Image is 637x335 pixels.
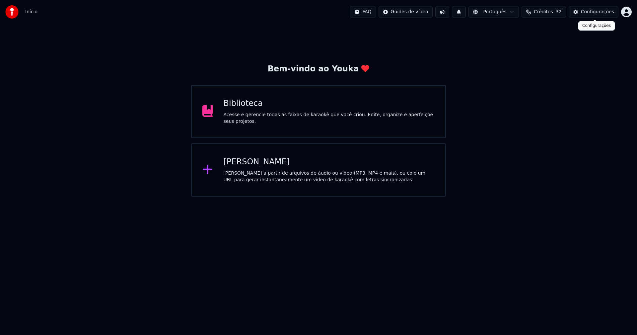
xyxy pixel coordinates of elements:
[522,6,566,18] button: Créditos32
[556,9,562,15] span: 32
[581,9,614,15] div: Configurações
[569,6,618,18] button: Configurações
[5,5,19,19] img: youka
[268,64,369,74] div: Bem-vindo ao Youka
[25,9,37,15] span: Início
[25,9,37,15] nav: breadcrumb
[578,21,615,31] div: Configurações
[224,157,435,167] div: [PERSON_NAME]
[224,98,435,109] div: Biblioteca
[379,6,433,18] button: Guides de vídeo
[224,170,435,183] div: [PERSON_NAME] a partir de arquivos de áudio ou vídeo (MP3, MP4 e mais), ou cole um URL para gerar...
[224,112,435,125] div: Acesse e gerencie todas as faixas de karaokê que você criou. Edite, organize e aperfeiçoe seus pr...
[350,6,376,18] button: FAQ
[534,9,553,15] span: Créditos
